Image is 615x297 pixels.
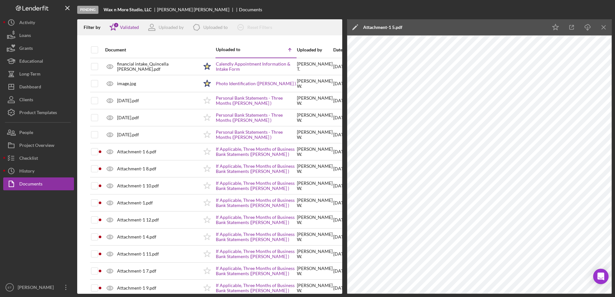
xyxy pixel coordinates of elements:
div: Uploaded to [216,47,256,52]
div: Documents [239,7,262,12]
div: [DATE].pdf [117,132,139,137]
div: [PERSON_NAME] W . [297,130,333,140]
div: [DATE] [333,178,347,194]
div: Date [333,47,347,52]
button: Documents [3,177,74,190]
div: Clients [19,93,33,108]
b: Wax n More Studio, LLC [104,7,151,12]
div: Checklist [19,152,38,166]
div: Attachment-1 8.pdf [117,166,156,171]
div: image.jpg [117,81,136,86]
div: Reset Filters [247,21,272,34]
div: [DATE].pdf [117,115,139,120]
div: Open Intercom Messenger [593,269,609,284]
div: Uploaded by [159,25,184,30]
div: Attachment-1 12.pdf [117,217,159,222]
div: Uploaded to [203,25,228,30]
a: If Applicable, Three Months of Business Bank Statements ([PERSON_NAME] ) [216,215,296,225]
div: Product Templates [19,106,57,121]
div: [DATE] [333,246,347,262]
div: [PERSON_NAME] W . [297,113,333,123]
a: If Applicable, Three Months of Business Bank Statements ([PERSON_NAME] ) [216,181,296,191]
div: financial intake_Quincella [PERSON_NAME].pdf [117,61,198,72]
div: [PERSON_NAME] [PERSON_NAME] [157,7,235,12]
div: [PERSON_NAME] [16,281,58,295]
div: Grants [19,42,33,56]
a: If Applicable, Three Months of Business Bank Statements ([PERSON_NAME] ) [216,147,296,157]
div: Attachment-1 6.pdf [117,149,156,154]
div: Attachment-1 4.pdf [117,234,156,239]
div: Documents [19,177,42,192]
text: ET [8,286,12,289]
button: History [3,165,74,177]
button: Clients [3,93,74,106]
a: If Applicable, Three Months of Business Bank Statements ([PERSON_NAME] ) [216,249,296,259]
button: Dashboard [3,80,74,93]
div: [PERSON_NAME] W . [297,249,333,259]
div: Uploaded by [297,47,333,52]
div: [PERSON_NAME] W . [297,232,333,242]
div: [PERSON_NAME] W . [297,181,333,191]
div: [DATE] [333,229,347,245]
a: Calendly Appointment Information & Intake Form [216,61,296,72]
a: If Applicable, Three Months of Business Bank Statements ([PERSON_NAME] ) [216,266,296,276]
div: Validated [120,25,139,30]
button: Reset Filters [233,21,279,34]
div: Attachment-1 5.pdf [363,25,402,30]
a: Personal Bank Statements - Three Months ([PERSON_NAME] ) [216,113,296,123]
div: Filter by [84,25,105,30]
button: Long-Term [3,67,74,80]
button: Activity [3,16,74,29]
div: Attachment-1 7.pdf [117,268,156,274]
div: [DATE] [333,59,347,75]
div: Dashboard [19,80,41,95]
div: [PERSON_NAME] W . [297,198,333,208]
button: Product Templates [3,106,74,119]
div: [DATE] [333,263,347,279]
div: [PERSON_NAME] W . [297,164,333,174]
div: Educational [19,55,43,69]
button: Project Overview [3,139,74,152]
div: [PERSON_NAME] T . [297,61,333,72]
div: [DATE].pdf [117,98,139,103]
div: Attachment-1.pdf [117,200,153,205]
button: Loans [3,29,74,42]
div: [PERSON_NAME] W . [297,95,333,106]
div: [DATE] [333,212,347,228]
div: Long-Term [19,67,41,82]
button: Grants [3,42,74,55]
div: Attachment-1 11.pdf [117,251,159,256]
div: [DATE] [333,161,347,177]
button: Checklist [3,152,74,165]
a: Educational [3,55,74,67]
a: If Applicable, Three Months of Business Bank Statements ([PERSON_NAME] ) [216,164,296,174]
div: [PERSON_NAME] W . [297,266,333,276]
div: [DATE] [333,195,347,211]
a: Personal Bank Statements - Three Months ([PERSON_NAME] ) [216,95,296,106]
div: [DATE] [333,280,347,296]
div: People [19,126,33,140]
div: Project Overview [19,139,54,153]
div: Attachment-1 10.pdf [117,183,159,188]
div: [DATE] [333,93,347,109]
div: [DATE] [333,144,347,160]
a: Photo Identification ([PERSON_NAME] ) [216,81,296,86]
a: People [3,126,74,139]
div: Activity [19,16,35,31]
div: [DATE] [333,76,347,92]
div: 2 [113,22,119,28]
div: [PERSON_NAME] W . [297,147,333,157]
a: If Applicable, Three Months of Business Bank Statements ([PERSON_NAME] ) [216,198,296,208]
div: Document [105,47,198,52]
